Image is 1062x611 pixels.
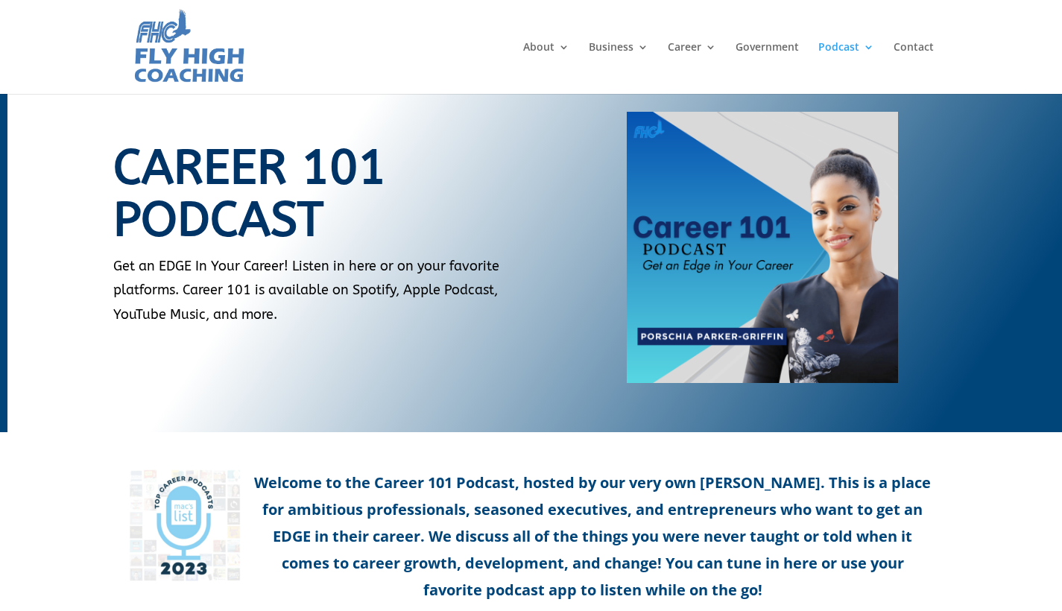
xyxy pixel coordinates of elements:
img: Career 101 Podcast [627,112,899,384]
p: Welcome to the Career 101 Podcast, hosted by our very own [PERSON_NAME]. This is a place for ambi... [129,469,934,604]
a: Business [589,42,648,94]
a: Government [736,42,799,94]
a: Career [668,42,716,94]
a: Podcast [818,42,874,94]
p: Get an EDGE In Your Career! Listen in here or on your favorite platforms. Career 101 is available... [113,254,502,326]
span: Career 101 Podcast [113,139,386,249]
a: Contact [894,42,934,94]
img: Fly High Coaching [132,7,246,86]
a: About [523,42,569,94]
